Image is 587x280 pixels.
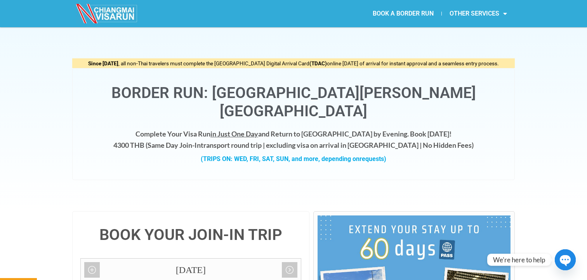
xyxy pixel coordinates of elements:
[88,60,118,66] strong: Since [DATE]
[442,5,515,23] a: OTHER SERVICES
[80,84,507,121] h1: Border Run: [GEOGRAPHIC_DATA][PERSON_NAME][GEOGRAPHIC_DATA]
[201,155,386,163] strong: (TRIPS ON: WED, FRI, SAT, SUN, and more, depending on
[80,128,507,151] h4: Complete Your Visa Run and Return to [GEOGRAPHIC_DATA] by Evening. Book [DATE]! 4300 THB ( transp...
[293,5,515,23] nav: Menu
[80,227,301,243] h4: BOOK YOUR JOIN-IN TRIP
[365,5,441,23] a: BOOK A BORDER RUN
[148,141,201,149] strong: Same Day Join-In
[88,60,499,66] span: , all non-Thai travelers must complete the [GEOGRAPHIC_DATA] Digital Arrival Card online [DATE] o...
[210,129,258,138] span: in Just One Day
[309,60,327,66] strong: (TDAC)
[359,155,386,163] span: requests)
